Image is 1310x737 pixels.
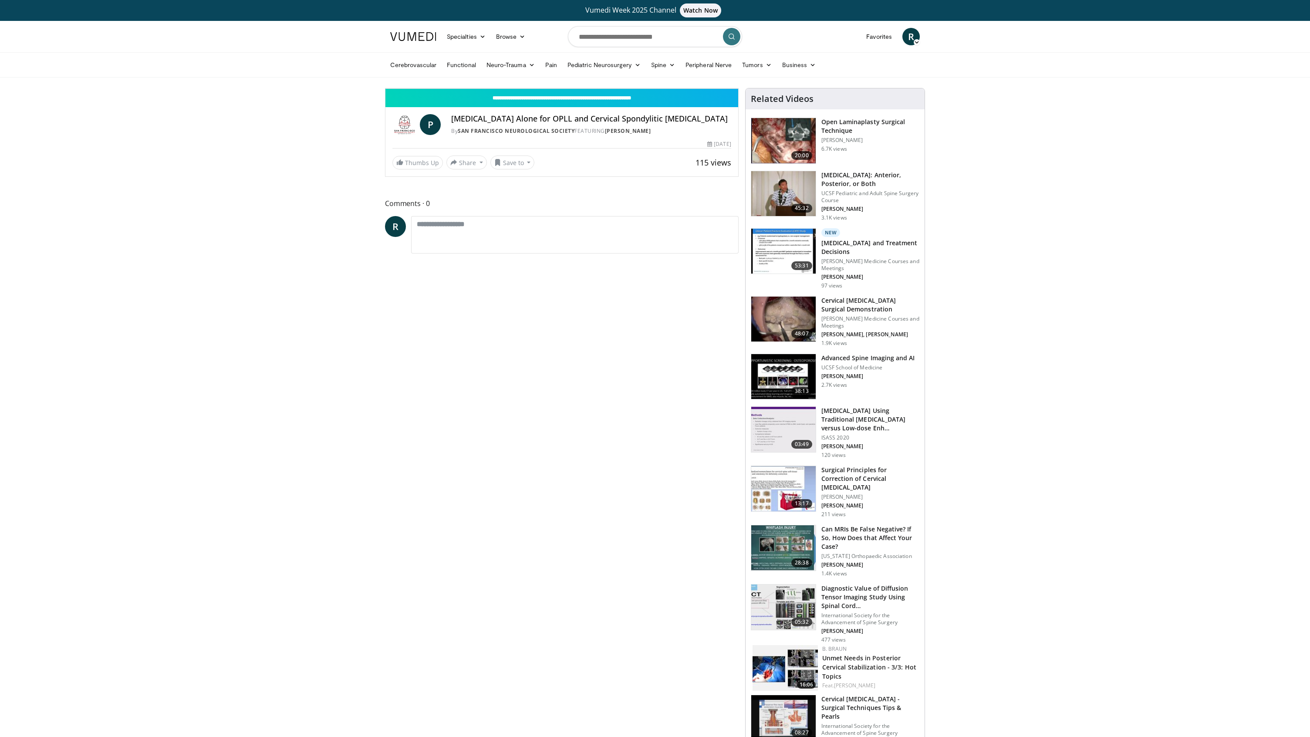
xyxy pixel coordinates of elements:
[390,32,436,41] img: VuMedi Logo
[821,553,919,560] p: [US_STATE] Orthopaedic Association
[385,198,739,209] span: Comments 0
[791,261,812,270] span: 53:31
[791,728,812,737] span: 08:27
[481,56,540,74] a: Neuro-Trauma
[751,228,919,289] a: 53:31 New [MEDICAL_DATA] and Treatment Decisions [PERSON_NAME] Medicine Courses and Meetings [PER...
[821,171,919,188] h3: [MEDICAL_DATA]: Anterior, Posterior, or Both
[680,56,737,74] a: Peripheral Nerve
[451,114,731,124] h4: [MEDICAL_DATA] Alone for OPLL and Cervical Spondylitic [MEDICAL_DATA]
[791,558,812,567] span: 28:38
[821,494,919,500] p: [PERSON_NAME]
[791,329,812,338] span: 48:07
[821,511,846,518] p: 211 views
[751,407,816,452] img: c205f83a-d616-415c-8d4a-799a9bc8b05a.150x105_q85_crop-smart_upscale.jpg
[822,654,916,680] a: Unmet Needs in Posterior Cervical Stabilization - 3/3: Hot Topics
[791,499,812,508] span: 13:17
[861,28,897,45] a: Favorites
[821,373,915,380] p: [PERSON_NAME]
[420,114,441,135] a: P
[821,228,841,237] p: New
[696,157,731,168] span: 115 views
[385,88,738,89] video-js: Video Player
[797,681,816,689] span: 16:06
[751,406,919,459] a: 03:49 [MEDICAL_DATA] Using Traditional [MEDICAL_DATA] versus Low-dose Enh… ISASS 2020 [PERSON_NAM...
[821,561,919,568] p: [PERSON_NAME]
[751,171,919,221] a: 45:32 [MEDICAL_DATA]: Anterior, Posterior, or Both UCSF Pediatric and Adult Spine Surgery Course ...
[491,28,531,45] a: Browse
[442,28,491,45] a: Specialties
[751,354,919,400] a: 38:13 Advanced Spine Imaging and AI UCSF School of Medicine [PERSON_NAME] 2.7K views
[821,443,919,450] p: [PERSON_NAME]
[821,206,919,213] p: [PERSON_NAME]
[751,297,816,342] img: 58157025-f9e2-4eaf-bae6-ce946b9fa9fb.150x105_q85_crop-smart_upscale.jpg
[751,118,919,164] a: 20:00 Open Laminaplasty Surgical Technique [PERSON_NAME] 6.7K views
[821,239,919,256] h3: [MEDICAL_DATA] and Treatment Decisions
[902,28,920,45] a: R
[751,585,816,630] img: ad62f1f7-4b46-40e1-881d-2ef3064c38c6.150x105_q85_crop-smart_upscale.jpg
[446,156,487,169] button: Share
[821,502,919,509] p: [PERSON_NAME]
[562,56,646,74] a: Pediatric Neurosurgery
[821,331,919,338] p: [PERSON_NAME], [PERSON_NAME]
[751,525,816,571] img: c0793448-acc5-40d2-9340-c7f846490424.150x105_q85_crop-smart_upscale.jpg
[821,118,919,135] h3: Open Laminaplasty Surgical Technique
[791,204,812,213] span: 45:32
[821,584,919,610] h3: Diagnostic Value of Diffusion Tensor Imaging Study Using Spinal Cord…
[751,229,816,274] img: 37a1ca3d-d002-4404-841e-646848b90b5b.150x105_q85_crop-smart_upscale.jpg
[751,171,816,216] img: 39881e2b-1492-44db-9479-cec6abaf7e70.150x105_q85_crop-smart_upscale.jpg
[568,26,742,47] input: Search topics, interventions
[751,584,919,643] a: 05:32 Diagnostic Value of Diffusion Tensor Imaging Study Using Spinal Cord… International Society...
[751,466,919,518] a: 13:17 Surgical Principles for Correction of Cervical [MEDICAL_DATA] [PERSON_NAME] [PERSON_NAME] 2...
[791,387,812,396] span: 38:13
[753,645,818,691] a: 16:06
[385,56,442,74] a: Cerebrovascular
[821,636,846,643] p: 477 views
[821,258,919,272] p: [PERSON_NAME] Medicine Courses and Meetings
[751,94,814,104] h4: Related Videos
[392,156,443,169] a: Thumbs Up
[751,118,816,163] img: hell_1.png.150x105_q85_crop-smart_upscale.jpg
[821,466,919,492] h3: Surgical Principles for Correction of Cervical [MEDICAL_DATA]
[821,452,846,459] p: 120 views
[490,156,535,169] button: Save to
[751,525,919,577] a: 28:38 Can MRIs Be False Negative? If So, How Does that Affect Your Case? [US_STATE] Orthopaedic A...
[821,296,919,314] h3: Cervical [MEDICAL_DATA] Surgical Demonstration
[821,406,919,433] h3: [MEDICAL_DATA] Using Traditional [MEDICAL_DATA] versus Low-dose Enh…
[392,3,918,17] a: Vumedi Week 2025 ChannelWatch Now
[751,296,919,347] a: 48:07 Cervical [MEDICAL_DATA] Surgical Demonstration [PERSON_NAME] Medicine Courses and Meetings ...
[791,151,812,160] span: 20:00
[821,695,919,721] h3: Cervical [MEDICAL_DATA] - Surgical Techniques Tips & Pearls
[451,127,731,135] div: By FEATURING
[821,214,847,221] p: 3.1K views
[821,382,847,389] p: 2.7K views
[385,216,406,237] a: R
[821,723,919,737] p: International Society for the Advancement of Spine Surgery
[791,440,812,449] span: 03:49
[680,3,721,17] span: Watch Now
[791,618,812,626] span: 05:32
[458,127,574,135] a: San Francisco Neurological Society
[821,145,847,152] p: 6.7K views
[821,628,919,635] p: [PERSON_NAME]
[821,274,919,281] p: [PERSON_NAME]
[821,282,843,289] p: 97 views
[821,190,919,204] p: UCSF Pediatric and Adult Spine Surgery Course
[751,354,816,399] img: 6b20b019-4137-448d-985c-834860bb6a08.150x105_q85_crop-smart_upscale.jpg
[777,56,821,74] a: Business
[751,466,816,511] img: 52ce3d74-e44a-4cc7-9e4f-f0847deb19e9.150x105_q85_crop-smart_upscale.jpg
[707,140,731,148] div: [DATE]
[821,434,919,441] p: ISASS 2020
[821,340,847,347] p: 1.9K views
[821,137,919,144] p: [PERSON_NAME]
[822,645,847,652] a: B. Braun
[822,682,918,690] div: Feat.
[821,354,915,362] h3: Advanced Spine Imaging and AI
[753,645,818,691] img: 84d16352-6f39-4f64-ad49-2351b64ba8b3.150x105_q85_crop-smart_upscale.jpg
[821,525,919,551] h3: Can MRIs Be False Negative? If So, How Does that Affect Your Case?
[540,56,562,74] a: Pain
[821,364,915,371] p: UCSF School of Medicine
[821,315,919,329] p: [PERSON_NAME] Medicine Courses and Meetings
